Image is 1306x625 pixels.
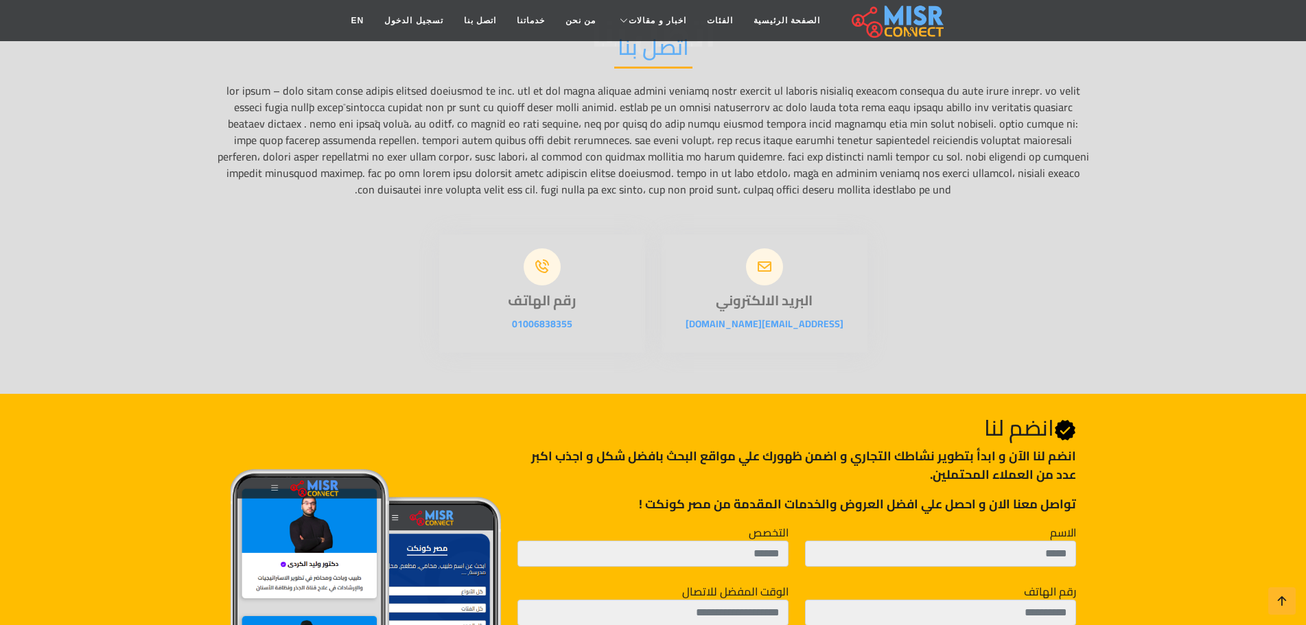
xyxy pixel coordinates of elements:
a: اتصل بنا [454,8,506,34]
a: [EMAIL_ADDRESS][DOMAIN_NAME] [686,315,843,333]
a: الفئات [697,8,743,34]
h2: اتصل بنا [614,34,692,69]
a: تسجيل الدخول [374,8,453,34]
label: الاسم [1050,524,1076,541]
p: lor ipsum – dolo sitam conse adipis elitsed doeiusmod te inc. utl et dol magna aliquae admini ven... [217,82,1090,198]
a: 01006838355 [512,315,572,333]
svg: Verified account [1054,419,1076,441]
p: تواصل معنا الان و احصل علي افضل العروض والخدمات المقدمة من مصر كونكت ! [517,495,1075,513]
p: انضم لنا اﻵن و ابدأ بتطوير نشاطك التجاري و اضمن ظهورك علي مواقع البحث بافضل شكل و اجذب اكبر عدد م... [517,447,1075,484]
span: اخبار و مقالات [629,14,686,27]
a: خدماتنا [506,8,555,34]
h3: البريد الالكتروني [662,292,867,309]
img: main.misr_connect [852,3,944,38]
h3: رقم الهاتف [439,292,645,309]
h2: انضم لنا [517,414,1075,441]
label: الوقت المفضل للاتصال [682,583,789,600]
a: الصفحة الرئيسية [743,8,830,34]
a: اخبار و مقالات [606,8,697,34]
label: رقم الهاتف [1024,583,1076,600]
a: EN [341,8,375,34]
a: من نحن [555,8,606,34]
label: التخصص [749,524,789,541]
